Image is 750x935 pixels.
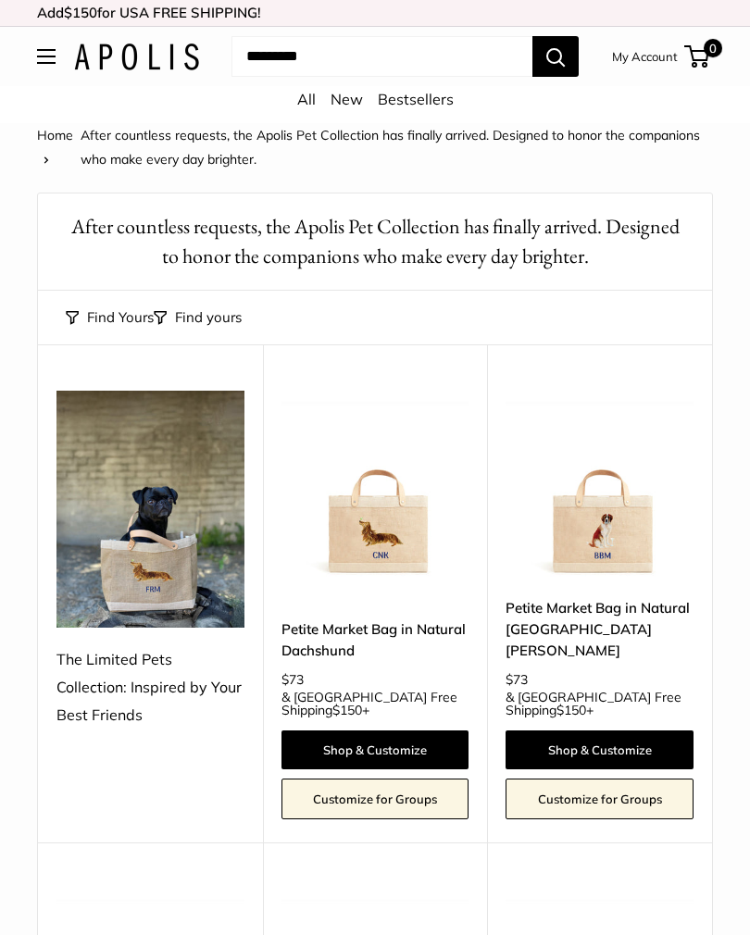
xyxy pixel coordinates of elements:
[154,305,242,330] button: Filter collection
[297,90,316,108] a: All
[506,671,528,688] span: $73
[66,305,154,330] button: Find Yours
[532,36,579,77] button: Search
[56,646,244,729] div: The Limited Pets Collection: Inspired by Your Best Friends
[231,36,532,77] input: Search...
[506,597,694,662] a: Petite Market Bag in Natural [GEOGRAPHIC_DATA][PERSON_NAME]
[281,391,469,579] a: Petite Market Bag in Natural DachshundPetite Market Bag in Natural Dachshund
[66,212,684,270] h1: After countless requests, the Apolis Pet Collection has finally arrived. Designed to honor the co...
[378,90,454,108] a: Bestsellers
[56,391,244,628] img: The Limited Pets Collection: Inspired by Your Best Friends
[556,702,586,718] span: $150
[64,4,97,21] span: $150
[332,702,362,718] span: $150
[37,123,713,171] nav: Breadcrumb
[281,691,469,717] span: & [GEOGRAPHIC_DATA] Free Shipping +
[506,779,694,819] a: Customize for Groups
[506,691,694,717] span: & [GEOGRAPHIC_DATA] Free Shipping +
[506,730,694,769] a: Shop & Customize
[281,730,469,769] a: Shop & Customize
[331,90,363,108] a: New
[704,39,722,57] span: 0
[686,45,709,68] a: 0
[281,779,469,819] a: Customize for Groups
[612,45,678,68] a: My Account
[506,391,694,579] a: Petite Market Bag in Natural St. BernardPetite Market Bag in Natural St. Bernard
[74,44,199,70] img: Apolis
[281,618,469,662] a: Petite Market Bag in Natural Dachshund
[37,127,73,143] a: Home
[281,391,469,579] img: Petite Market Bag in Natural Dachshund
[37,49,56,64] button: Open menu
[81,127,700,168] span: After countless requests, the Apolis Pet Collection has finally arrived. Designed to honor the co...
[281,671,304,688] span: $73
[506,391,694,579] img: Petite Market Bag in Natural St. Bernard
